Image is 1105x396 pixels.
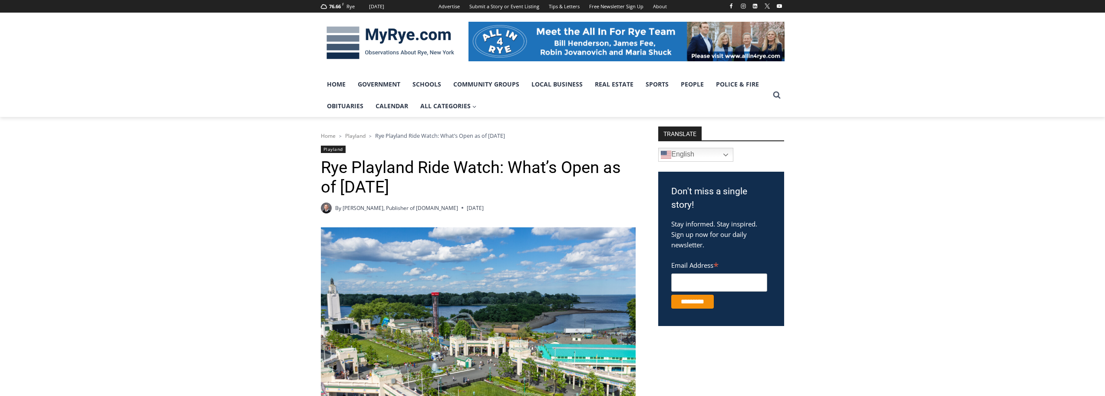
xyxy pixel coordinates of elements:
[447,73,525,95] a: Community Groups
[710,73,765,95] a: Police & Fire
[467,204,484,212] time: [DATE]
[352,73,406,95] a: Government
[769,87,785,103] button: View Search Form
[774,1,785,11] a: YouTube
[321,132,336,140] a: Home
[640,73,675,95] a: Sports
[671,185,771,212] h3: Don't miss a single story!
[658,126,702,140] strong: TRANSLATE
[726,1,736,11] a: Facebook
[661,150,671,160] img: en
[321,146,346,153] a: Playland
[321,158,636,197] h1: Rye Playland Ride Watch: What’s Open as of [DATE]
[321,73,352,95] a: Home
[345,132,366,140] a: Playland
[468,22,785,61] img: All in for Rye
[339,133,342,139] span: >
[369,95,414,117] a: Calendar
[321,95,369,117] a: Obituaries
[321,203,332,213] a: Author image
[329,3,341,10] span: 76.66
[375,132,505,140] span: Rye Playland Ride Watch: What’s Open as of [DATE]
[589,73,640,95] a: Real Estate
[343,204,458,212] a: [PERSON_NAME], Publisher of [DOMAIN_NAME]
[671,256,767,272] label: Email Address
[321,20,460,66] img: MyRye.com
[414,95,483,117] a: All Categories
[420,101,477,111] span: All Categories
[658,148,733,162] a: English
[342,2,344,7] span: F
[369,133,372,139] span: >
[369,3,384,10] div: [DATE]
[525,73,589,95] a: Local Business
[321,131,636,140] nav: Breadcrumbs
[346,3,355,10] div: Rye
[321,73,769,117] nav: Primary Navigation
[762,1,772,11] a: X
[406,73,447,95] a: Schools
[750,1,760,11] a: Linkedin
[738,1,749,11] a: Instagram
[675,73,710,95] a: People
[335,204,341,212] span: By
[671,219,771,250] p: Stay informed. Stay inspired. Sign up now for our daily newsletter.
